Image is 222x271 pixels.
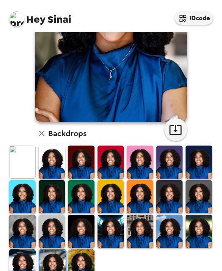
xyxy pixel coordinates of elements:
button: IDcode [175,11,213,25]
img: Original [9,146,36,179]
img: profile pic [9,11,24,27]
span: Hey [26,13,45,26]
span: Sinai [9,8,71,25]
h6: Backdrops [48,127,87,139]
